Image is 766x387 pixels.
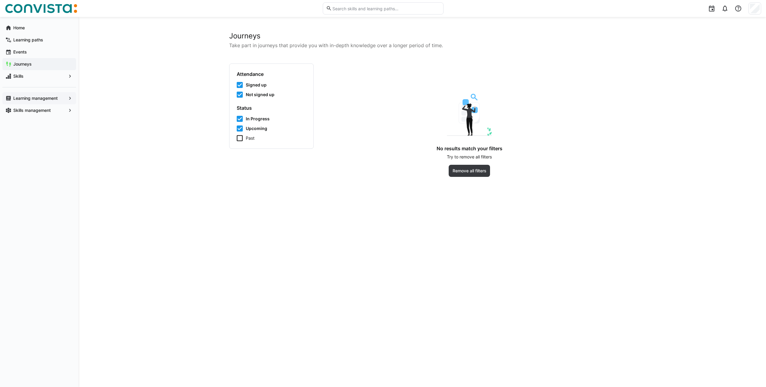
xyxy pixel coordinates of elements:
[237,71,306,77] h4: Attendance
[447,154,492,160] p: Try to remove all filters
[237,105,306,111] h4: Status
[246,116,270,122] span: In Progress
[246,125,267,132] span: Upcoming
[246,82,267,88] span: Signed up
[437,145,502,151] h4: No results match your filters
[332,6,440,11] input: Search skills and learning paths…
[229,31,616,41] h2: Journeys
[449,165,490,177] button: Remove all filters
[452,168,487,174] span: Remove all filters
[246,135,255,141] span: Past
[246,92,274,98] span: Not signed up
[229,42,616,49] p: Take part in journeys that provide you with in-depth knowledge over a longer period of time.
